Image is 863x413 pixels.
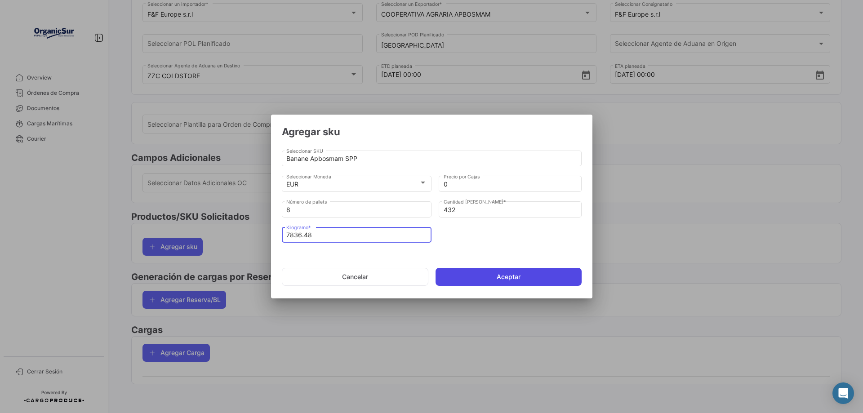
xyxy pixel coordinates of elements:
[282,125,582,138] h2: Agregar sku
[286,180,298,188] mat-select-trigger: EUR
[286,155,577,163] input: Escriba para buscar...
[832,382,854,404] div: Abrir Intercom Messenger
[436,268,582,286] button: Aceptar
[282,268,429,286] button: Cancelar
